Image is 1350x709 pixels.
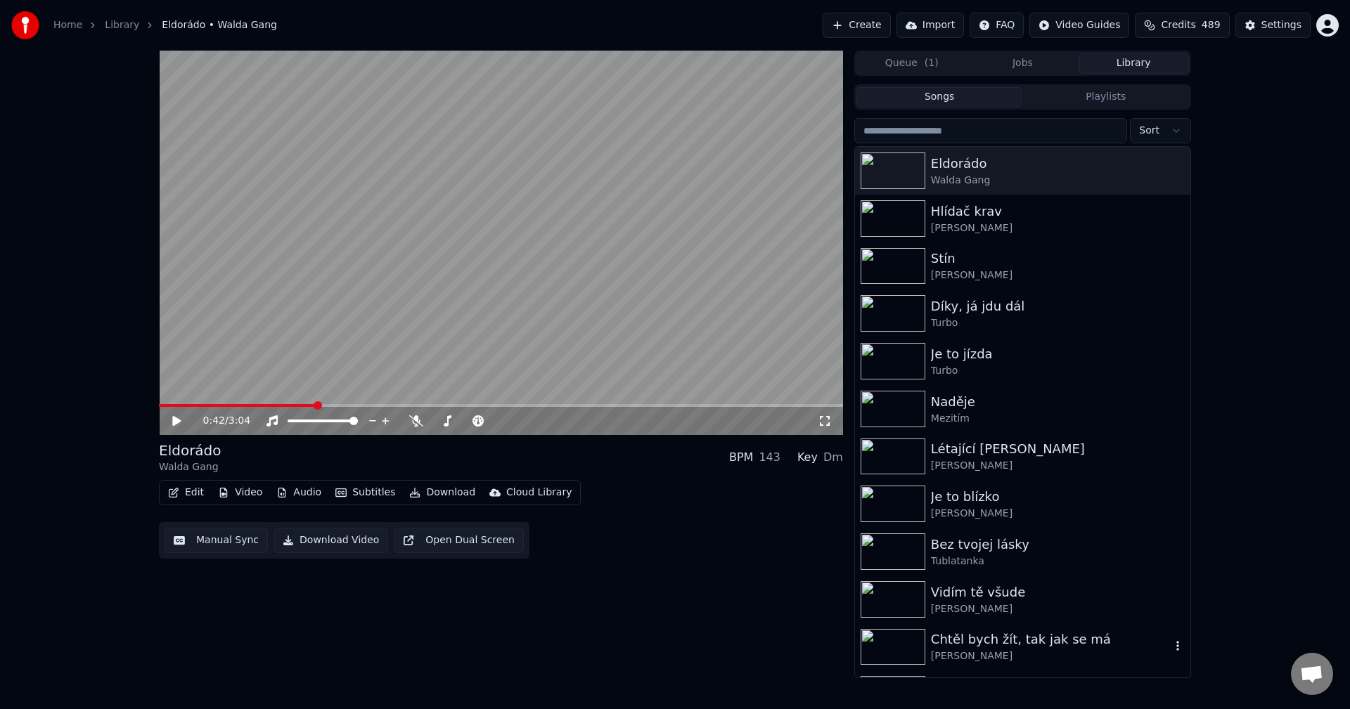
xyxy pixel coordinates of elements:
[759,449,780,466] div: 143
[931,439,1185,459] div: Létající [PERSON_NAME]
[931,202,1185,221] div: Hlídač krav
[856,53,967,74] button: Queue
[105,18,139,32] a: Library
[229,414,250,428] span: 3:04
[330,483,401,502] button: Subtitles
[1161,18,1195,32] span: Credits
[967,53,1079,74] button: Jobs
[970,13,1024,38] button: FAQ
[931,535,1185,554] div: Bez tvojej lásky
[931,297,1185,316] div: Díky, já jdu dál
[931,412,1185,426] div: Mezitím
[11,11,39,39] img: youka
[1139,124,1159,138] span: Sort
[212,483,268,502] button: Video
[931,364,1185,378] div: Turbo
[931,154,1185,174] div: Eldorádo
[1029,13,1129,38] button: Video Guides
[931,630,1171,649] div: Chtěl bych žít, tak jak se má
[931,602,1185,616] div: [PERSON_NAME]
[162,18,277,32] span: Eldorádo • Walda Gang
[797,449,818,466] div: Key
[203,414,225,428] span: 0:42
[1235,13,1311,38] button: Settings
[896,13,964,38] button: Import
[931,268,1185,282] div: [PERSON_NAME]
[1078,53,1189,74] button: Library
[162,483,210,502] button: Edit
[271,483,327,502] button: Audio
[165,528,268,553] button: Manual Sync
[823,449,843,466] div: Dm
[404,483,481,502] button: Download
[1291,653,1333,695] div: Otevřený chat
[159,460,221,474] div: Walda Gang
[729,449,753,466] div: BPM
[931,221,1185,235] div: [PERSON_NAME]
[394,528,524,553] button: Open Dual Screen
[1261,18,1301,32] div: Settings
[1022,87,1189,108] button: Playlists
[931,487,1185,507] div: Je to blízko
[931,392,1185,412] div: Naděje
[931,249,1185,268] div: Stín
[53,18,277,32] nav: breadcrumb
[159,441,221,460] div: Eldorádo
[203,414,237,428] div: /
[931,649,1171,663] div: [PERSON_NAME]
[506,486,572,500] div: Cloud Library
[931,583,1185,602] div: Vidím tě všude
[931,344,1185,364] div: Je to jízda
[856,87,1023,108] button: Songs
[1135,13,1229,38] button: Credits489
[274,528,388,553] button: Download Video
[53,18,82,32] a: Home
[1202,18,1221,32] span: 489
[931,459,1185,473] div: [PERSON_NAME]
[931,554,1185,568] div: Tublatanka
[925,56,939,70] span: ( 1 )
[931,174,1185,188] div: Walda Gang
[823,13,891,38] button: Create
[931,316,1185,330] div: Turbo
[931,507,1185,521] div: [PERSON_NAME]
